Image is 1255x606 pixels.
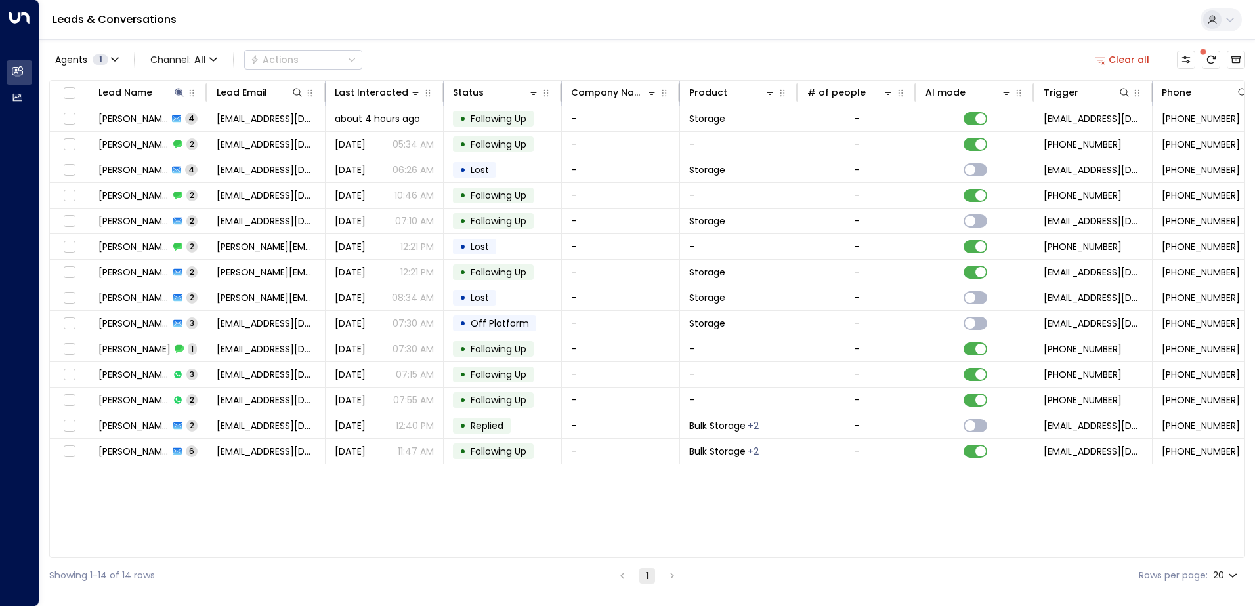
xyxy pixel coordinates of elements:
[61,315,77,332] span: Toggle select row
[335,85,408,100] div: Last Interacted
[1177,51,1195,69] button: Customize
[98,291,169,304] span: Julie Hughes
[394,189,434,202] p: 10:46 AM
[459,312,466,334] div: •
[1044,342,1122,355] span: +447972080344
[217,266,316,279] span: annie@anniehughes.co.uk
[61,392,77,409] span: Toggle select row
[571,85,658,100] div: Company Name
[186,394,198,405] span: 2
[1044,317,1143,330] span: leads@space-station.co.uk
[1162,240,1240,253] span: +447792301781
[855,266,860,279] div: -
[689,214,725,228] span: Storage
[217,240,316,253] span: annie@anniehughes.co.uk
[471,112,526,125] span: Following Up
[217,419,316,432] span: julieanneh535@gmail.com
[98,317,169,330] span: Amy Hughes
[689,163,725,176] span: Storage
[98,112,168,125] span: Michael Hughes
[217,189,316,202] span: lhughes1803@googlemail.com
[1162,85,1249,100] div: Phone
[335,214,366,228] span: Aug 13, 2025
[614,567,681,584] nav: pagination navigation
[459,261,466,283] div: •
[562,285,680,310] td: -
[689,291,725,304] span: Storage
[459,363,466,386] div: •
[471,419,503,432] span: Replied
[1162,342,1240,355] span: +447972080344
[61,213,77,230] span: Toggle select row
[244,50,362,70] button: Actions
[925,85,966,100] div: AI mode
[217,317,316,330] span: amyhughes_89@hotmail.co.uk
[1044,368,1122,381] span: +447522380844
[61,341,77,357] span: Toggle select row
[1213,566,1240,585] div: 20
[680,388,798,413] td: -
[393,394,434,407] p: 07:55 AM
[471,189,526,202] span: Following Up
[453,85,540,100] div: Status
[689,317,725,330] span: Storage
[562,413,680,438] td: -
[639,568,655,584] button: page 1
[53,12,177,27] a: Leads & Conversations
[562,183,680,208] td: -
[471,394,526,407] span: Following Up
[98,419,169,432] span: Julieanne Hughes
[145,51,223,69] span: Channel:
[217,214,316,228] span: keza_h@hotmail.com
[49,569,155,582] div: Showing 1-14 of 14 rows
[217,445,316,458] span: julieanneh535@gmail.com
[398,445,434,458] p: 11:47 AM
[562,439,680,464] td: -
[61,111,77,127] span: Toggle select row
[61,188,77,204] span: Toggle select row
[335,342,366,355] span: Jul 23, 2025
[1044,240,1122,253] span: +447792301781
[1162,189,1240,202] span: +447959536456
[61,290,77,306] span: Toggle select row
[459,235,466,258] div: •
[61,443,77,460] span: Toggle select row
[855,445,860,458] div: -
[1162,419,1240,432] span: +447518524213
[459,210,466,232] div: •
[1162,291,1240,304] span: +447923229260
[562,388,680,413] td: -
[393,163,434,176] p: 06:26 AM
[244,50,362,70] div: Button group with a nested menu
[1044,419,1143,432] span: julieanneh535@gmail.com
[61,162,77,178] span: Toggle select row
[61,264,77,281] span: Toggle select row
[188,343,197,354] span: 1
[689,85,727,100] div: Product
[61,239,77,255] span: Toggle select row
[562,209,680,233] td: -
[335,138,366,151] span: Aug 18, 2025
[459,389,466,411] div: •
[1044,163,1143,176] span: leads@space-station.co.uk
[1044,189,1122,202] span: +447959536456
[194,54,206,65] span: All
[471,291,489,304] span: Lost
[1139,569,1208,582] label: Rows per page:
[1162,138,1240,151] span: +442075890660
[855,419,860,432] div: -
[1044,85,1078,100] div: Trigger
[217,342,316,355] span: amyhughes_89@hotmail.co.uk
[1044,138,1122,151] span: +442075890660
[186,266,198,277] span: 2
[562,260,680,285] td: -
[98,342,171,355] span: Amy Hughes
[98,394,169,407] span: Conner Hughes
[98,138,169,151] span: Michael Hughes
[98,240,169,253] span: Annie Hughes
[396,368,434,381] p: 07:15 AM
[562,234,680,259] td: -
[562,106,680,131] td: -
[459,440,466,462] div: •
[689,445,746,458] span: Bulk Storage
